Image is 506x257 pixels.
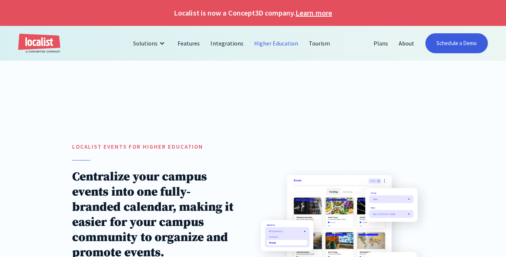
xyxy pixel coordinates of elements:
[18,34,60,53] a: home
[128,34,172,52] div: Solutions
[368,34,394,52] a: Plans
[425,33,488,53] a: Schedule a Demo
[296,7,332,18] a: Learn more
[394,34,420,52] a: About
[249,34,304,52] a: Higher Education
[72,143,235,151] h5: localist Events for Higher education
[172,34,205,52] a: Features
[205,34,249,52] a: Integrations
[133,39,158,48] div: Solutions
[304,34,335,52] a: Tourism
